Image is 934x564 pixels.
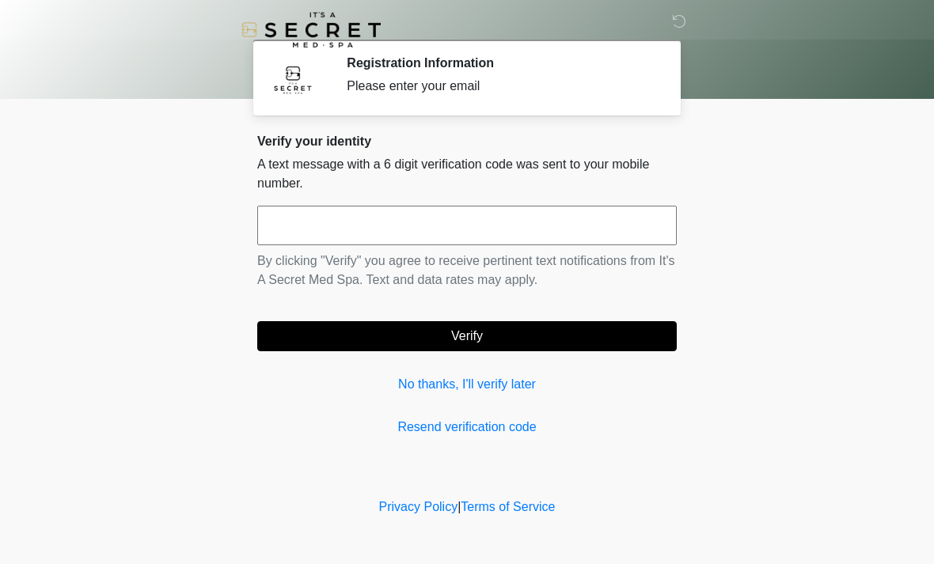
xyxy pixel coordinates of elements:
[257,418,677,437] a: Resend verification code
[241,12,381,47] img: It's A Secret Med Spa Logo
[269,55,317,103] img: Agent Avatar
[257,252,677,290] p: By clicking "Verify" you agree to receive pertinent text notifications from It's A Secret Med Spa...
[458,500,461,513] a: |
[257,321,677,351] button: Verify
[257,375,677,394] a: No thanks, I'll verify later
[347,55,653,70] h2: Registration Information
[257,155,677,193] p: A text message with a 6 digit verification code was sent to your mobile number.
[347,77,653,96] div: Please enter your email
[461,500,555,513] a: Terms of Service
[379,500,458,513] a: Privacy Policy
[257,134,677,149] h2: Verify your identity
